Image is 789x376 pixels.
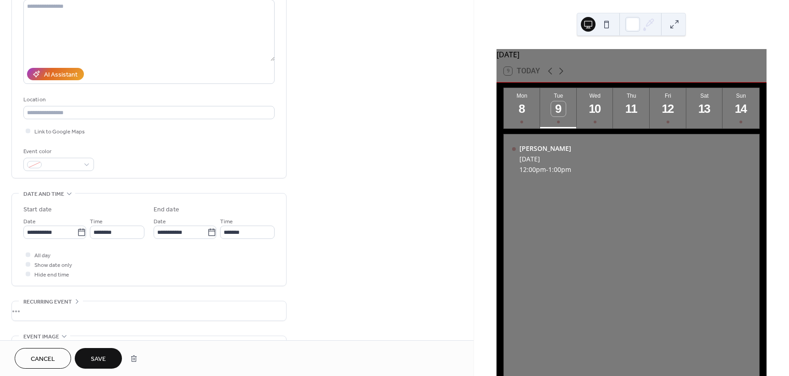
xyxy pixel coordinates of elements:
div: Start date [23,205,52,215]
span: All day [34,251,50,260]
span: Show date only [34,260,72,270]
span: Date and time [23,189,64,199]
div: Mon [507,93,538,99]
button: Save [75,348,122,369]
div: Wed [579,93,611,99]
div: ••• [12,301,286,321]
div: 13 [697,101,712,116]
div: 9 [551,101,566,116]
div: AI Assistant [44,70,77,80]
div: Tue [543,93,574,99]
div: 14 [734,101,749,116]
div: Sun [725,93,756,99]
button: Mon8 [504,88,541,128]
button: Tue9 [540,88,577,128]
span: 12:00pm [519,165,546,174]
button: Cancel [15,348,71,369]
button: Sat13 [686,88,723,128]
button: Thu11 [613,88,650,128]
div: 8 [514,101,530,116]
button: Fri12 [650,88,686,128]
div: 12 [661,101,676,116]
span: Recurring event [23,297,72,307]
div: [DATE] [497,49,767,60]
div: 11 [624,101,639,116]
div: Event color [23,147,92,156]
div: Sat [689,93,720,99]
div: [DATE] [519,155,571,163]
span: Time [90,217,103,227]
span: Hide end time [34,270,69,280]
button: Wed10 [577,88,613,128]
span: - [546,165,548,174]
span: Date [154,217,166,227]
span: Save [91,354,106,364]
div: Location [23,95,273,105]
div: End date [154,205,179,215]
button: Sun14 [723,88,759,128]
span: Cancel [31,354,55,364]
span: Time [220,217,233,227]
div: Thu [616,93,647,99]
div: [PERSON_NAME] [519,144,571,153]
span: 1:00pm [548,165,571,174]
div: Fri [652,93,684,99]
span: Link to Google Maps [34,127,85,137]
button: AI Assistant [27,68,84,80]
div: 10 [587,101,602,116]
span: Event image [23,332,59,342]
span: Date [23,217,36,227]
